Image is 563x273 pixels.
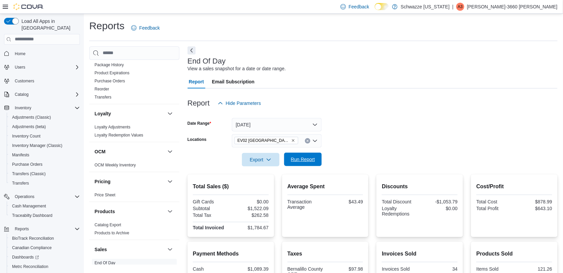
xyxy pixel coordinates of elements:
[349,3,369,10] span: Feedback
[12,63,28,71] button: Users
[95,208,115,215] h3: Products
[12,213,52,218] span: Traceabilty Dashboard
[12,152,29,158] span: Manifests
[15,78,34,84] span: Customers
[188,46,196,54] button: Next
[1,76,83,86] button: Customers
[95,260,115,266] span: End Of Day
[12,193,80,201] span: Operations
[7,131,83,141] button: Inventory Count
[9,160,45,168] a: Purchase Orders
[9,170,80,178] span: Transfers (Classic)
[242,153,279,166] button: Export
[7,150,83,160] button: Manifests
[12,245,52,250] span: Canadian Compliance
[193,250,269,258] h2: Payment Methods
[15,105,31,111] span: Inventory
[9,244,54,252] a: Canadian Compliance
[95,246,107,253] h3: Sales
[232,199,269,204] div: $0.00
[1,90,83,99] button: Catalog
[166,207,174,216] button: Products
[7,252,83,262] a: Dashboards
[288,183,363,191] h2: Average Spent
[7,262,83,271] button: Metrc Reconciliation
[193,212,229,218] div: Total Tax
[516,199,552,204] div: $878.99
[15,65,25,70] span: Users
[312,138,318,144] button: Open list of options
[95,148,106,155] h3: OCM
[9,142,65,150] a: Inventory Manager (Classic)
[188,99,210,107] h3: Report
[291,156,315,163] span: Run Report
[12,133,41,139] span: Inventory Count
[12,90,80,99] span: Catalog
[89,123,180,142] div: Loyalty
[421,199,458,204] div: -$1,053.79
[7,211,83,220] button: Traceabilty Dashboard
[89,19,124,33] h1: Reports
[95,132,143,138] span: Loyalty Redemption Values
[458,3,463,11] span: A3
[9,160,80,168] span: Purchase Orders
[9,202,80,210] span: Cash Management
[382,206,418,217] div: Loyalty Redemptions
[95,110,111,117] h3: Loyalty
[12,63,80,71] span: Users
[13,3,44,10] img: Cova
[9,179,32,187] a: Transfers
[12,181,29,186] span: Transfers
[7,169,83,179] button: Transfers (Classic)
[7,141,83,150] button: Inventory Manager (Classic)
[12,49,80,58] span: Home
[382,250,458,258] h2: Invoices Sold
[7,234,83,243] button: BioTrack Reconciliation
[476,199,513,204] div: Total Cost
[166,245,174,253] button: Sales
[95,63,124,67] a: Package History
[12,104,80,112] span: Inventory
[139,25,160,31] span: Feedback
[188,137,207,142] label: Locations
[95,86,109,92] span: Reorder
[95,163,136,167] a: OCM Weekly Inventory
[232,118,322,131] button: [DATE]
[95,178,165,185] button: Pricing
[1,192,83,201] button: Operations
[129,21,162,35] a: Feedback
[95,71,130,75] a: Product Expirations
[9,113,54,121] a: Adjustments (Classic)
[9,132,43,140] a: Inventory Count
[7,201,83,211] button: Cash Management
[1,49,83,58] button: Home
[7,122,83,131] button: Adjustments (beta)
[284,153,322,166] button: Run Report
[95,223,121,227] a: Catalog Export
[9,132,80,140] span: Inventory Count
[15,194,35,199] span: Operations
[382,183,458,191] h2: Discounts
[7,243,83,252] button: Canadian Compliance
[456,3,464,11] div: Angelica-3660 Ortiz
[9,123,49,131] a: Adjustments (beta)
[1,103,83,113] button: Inventory
[12,115,51,120] span: Adjustments (Classic)
[476,250,552,258] h2: Products Sold
[12,171,46,177] span: Transfers (Classic)
[9,211,80,220] span: Traceabilty Dashboard
[9,234,57,242] a: BioTrack Reconciliation
[9,234,80,242] span: BioTrack Reconciliation
[9,179,80,187] span: Transfers
[467,3,558,11] p: [PERSON_NAME]-3660 [PERSON_NAME]
[9,253,42,261] a: Dashboards
[1,224,83,234] button: Reports
[12,124,46,129] span: Adjustments (beta)
[9,151,80,159] span: Manifests
[12,236,54,241] span: BioTrack Reconciliation
[95,148,165,155] button: OCM
[193,206,229,211] div: Subtotal
[238,137,290,144] span: EV02 [GEOGRAPHIC_DATA]
[89,191,180,202] div: Pricing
